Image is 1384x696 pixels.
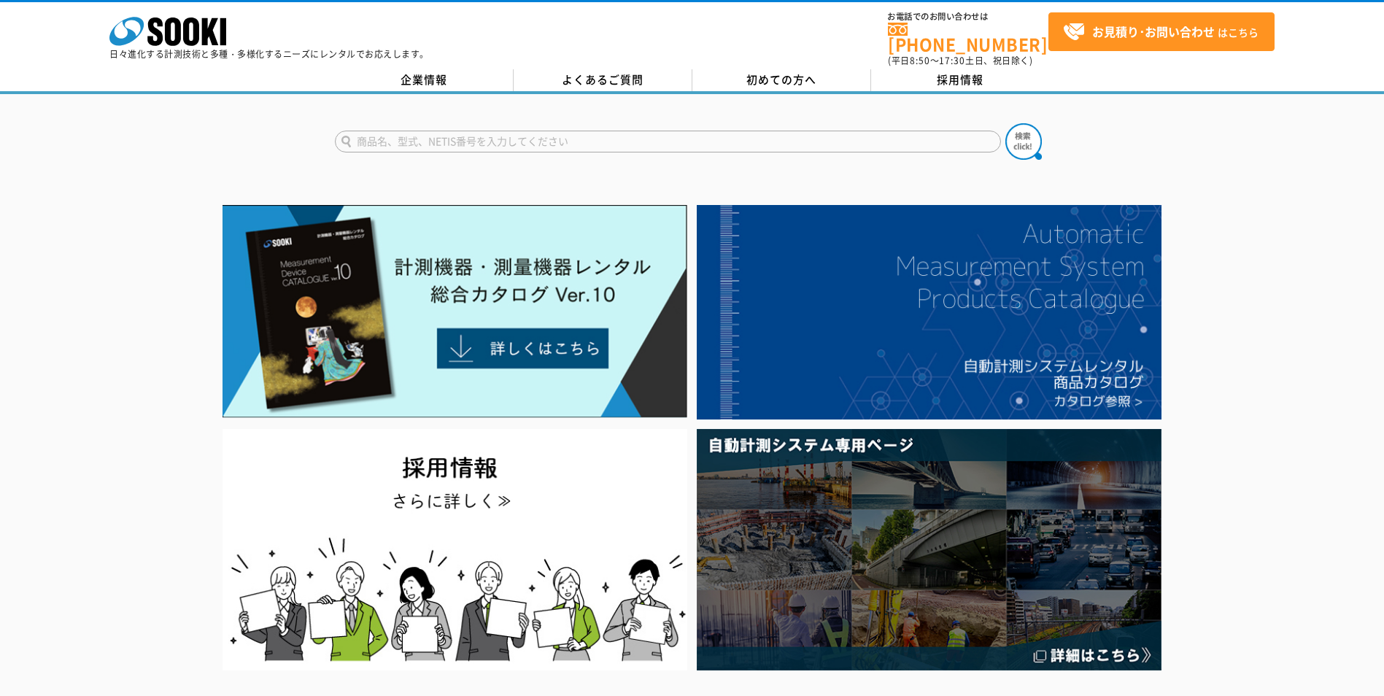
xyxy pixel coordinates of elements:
img: btn_search.png [1005,123,1042,160]
a: 企業情報 [335,69,514,91]
span: 17:30 [939,54,965,67]
span: (平日 ～ 土日、祝日除く) [888,54,1032,67]
input: 商品名、型式、NETIS番号を入力してください [335,131,1001,152]
a: 採用情報 [871,69,1050,91]
p: 日々進化する計測技術と多種・多様化するニーズにレンタルでお応えします。 [109,50,429,58]
span: 8:50 [910,54,930,67]
img: 自動計測システム専用ページ [697,429,1161,670]
a: 初めての方へ [692,69,871,91]
span: 初めての方へ [746,71,816,88]
a: [PHONE_NUMBER] [888,23,1048,53]
span: お電話でのお問い合わせは [888,12,1048,21]
span: はこちら [1063,21,1259,43]
a: よくあるご質問 [514,69,692,91]
strong: お見積り･お問い合わせ [1092,23,1215,40]
img: Catalog Ver10 [223,205,687,418]
a: お見積り･お問い合わせはこちら [1048,12,1275,51]
img: 自動計測システムカタログ [697,205,1161,419]
img: SOOKI recruit [223,429,687,670]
